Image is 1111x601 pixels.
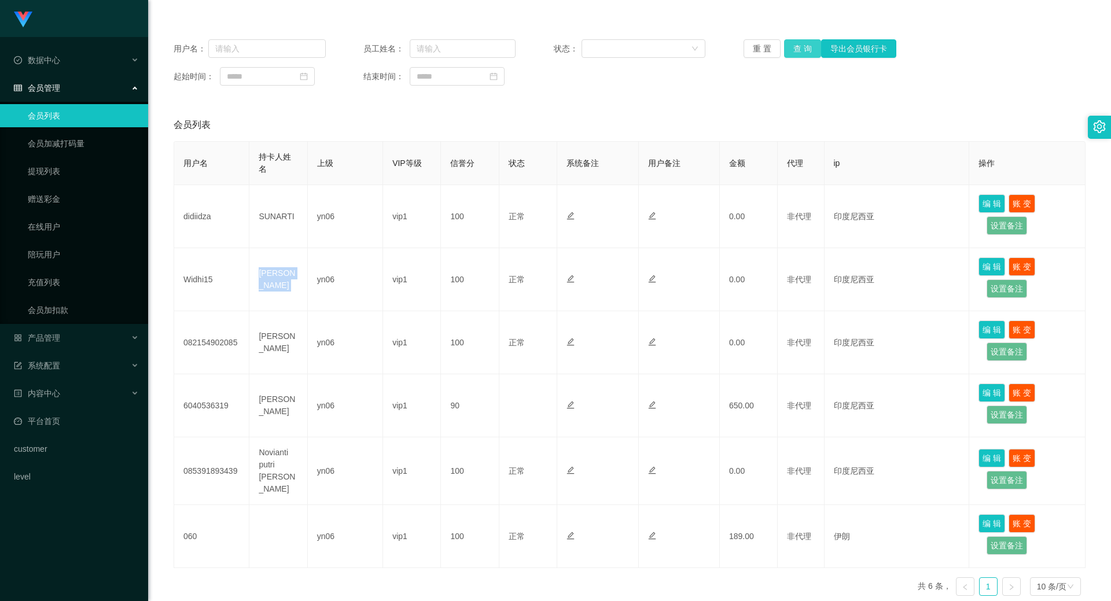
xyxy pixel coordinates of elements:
span: 数据中心 [14,56,60,65]
button: 账 变 [1009,514,1035,533]
span: 用户名： [174,43,208,55]
input: 请输入 [208,39,326,58]
span: 非代理 [787,466,811,475]
i: 图标: edit [566,401,575,409]
button: 编 辑 [978,320,1005,339]
td: 100 [441,185,499,248]
i: 图标: edit [648,275,656,283]
button: 设置备注 [987,279,1027,298]
span: 代理 [787,158,803,168]
span: 产品管理 [14,333,60,342]
td: yn06 [308,248,383,311]
span: VIP等级 [392,158,422,168]
i: 图标: edit [566,338,575,346]
span: 持卡人姓名 [259,152,291,174]
td: 6040536319 [174,374,249,437]
td: [PERSON_NAME] [249,374,307,437]
i: 图标: profile [14,389,22,397]
td: vip1 [383,248,441,311]
td: 印度尼西亚 [825,311,970,374]
img: logo.9652507e.png [14,12,32,28]
button: 设置备注 [987,536,1027,555]
i: 图标: form [14,362,22,370]
span: 起始时间： [174,71,220,83]
i: 图标: edit [648,466,656,474]
span: 正常 [509,466,525,475]
button: 账 变 [1009,449,1035,467]
td: 0.00 [720,437,778,505]
a: customer [14,437,139,460]
td: 0.00 [720,185,778,248]
span: 上级 [317,158,333,168]
i: 图标: appstore-o [14,334,22,342]
a: 会员列表 [28,104,139,127]
span: 正常 [509,212,525,221]
td: didiidza [174,185,249,248]
td: 650.00 [720,374,778,437]
button: 编 辑 [978,449,1005,467]
td: 100 [441,505,499,568]
a: 图标: dashboard平台首页 [14,410,139,433]
td: 印度尼西亚 [825,437,970,505]
span: 状态 [509,158,525,168]
li: 共 6 条， [918,577,951,596]
td: yn06 [308,505,383,568]
td: yn06 [308,185,383,248]
span: 结束时间： [363,71,410,83]
a: 在线用户 [28,215,139,238]
span: 用户备注 [648,158,680,168]
span: 正常 [509,532,525,541]
button: 账 变 [1009,320,1035,339]
i: 图标: edit [648,401,656,409]
td: 100 [441,437,499,505]
td: 060 [174,505,249,568]
button: 查 询 [784,39,821,58]
td: 印度尼西亚 [825,185,970,248]
span: 非代理 [787,275,811,284]
button: 导出会员银行卡 [821,39,896,58]
button: 编 辑 [978,384,1005,402]
button: 账 变 [1009,257,1035,276]
button: 编 辑 [978,514,1005,533]
div: 10 条/页 [1037,578,1066,595]
i: 图标: edit [566,532,575,540]
a: 充值列表 [28,271,139,294]
span: 状态： [554,43,582,55]
i: 图标: edit [566,275,575,283]
span: 金额 [729,158,745,168]
td: vip1 [383,437,441,505]
td: SUNARTI [249,185,307,248]
span: 非代理 [787,338,811,347]
li: 上一页 [956,577,974,596]
button: 编 辑 [978,257,1005,276]
i: 图标: setting [1093,120,1106,133]
td: 085391893439 [174,437,249,505]
i: 图标: table [14,84,22,92]
i: 图标: down [691,45,698,53]
td: 90 [441,374,499,437]
a: 陪玩用户 [28,243,139,266]
i: 图标: down [1067,583,1074,591]
input: 请输入 [410,39,516,58]
a: 会员加减打码量 [28,132,139,155]
a: 提现列表 [28,160,139,183]
td: yn06 [308,437,383,505]
button: 设置备注 [987,216,1027,235]
td: 100 [441,311,499,374]
i: 图标: edit [648,212,656,220]
td: vip1 [383,505,441,568]
i: 图标: edit [648,532,656,540]
span: 非代理 [787,401,811,410]
span: 正常 [509,338,525,347]
td: vip1 [383,311,441,374]
i: 图标: calendar [300,72,308,80]
td: 100 [441,248,499,311]
td: [PERSON_NAME] [249,248,307,311]
span: 非代理 [787,212,811,221]
a: 赠送彩金 [28,187,139,211]
td: vip1 [383,185,441,248]
a: level [14,465,139,488]
span: 系统备注 [566,158,599,168]
span: 非代理 [787,532,811,541]
td: Novianti putri [PERSON_NAME] [249,437,307,505]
